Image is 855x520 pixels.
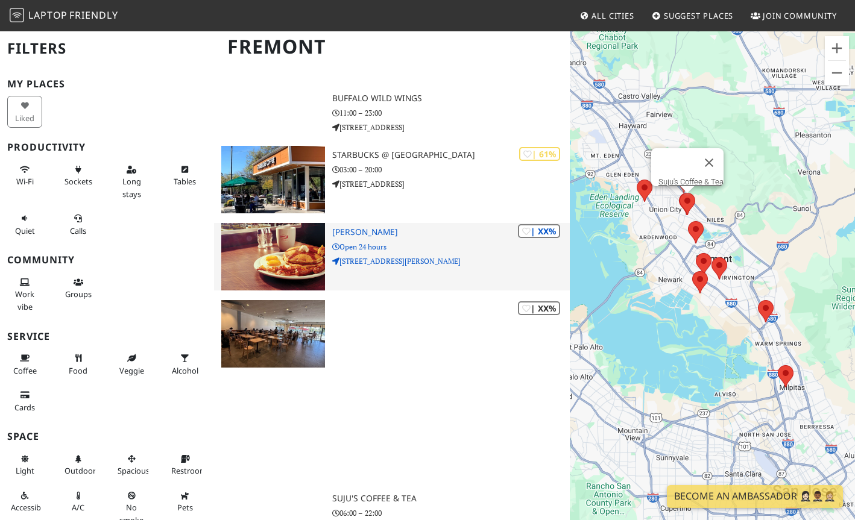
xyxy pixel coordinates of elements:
[168,486,203,518] button: Pets
[7,78,207,90] h3: My Places
[65,289,92,299] span: Group tables
[10,8,24,22] img: LaptopFriendly
[7,431,207,442] h3: Space
[172,365,198,376] span: Alcohol
[7,254,207,266] h3: Community
[7,449,42,481] button: Light
[214,146,570,213] a: Starbucks @ Mission Blvd | 61% Starbucks @ [GEOGRAPHIC_DATA] 03:00 – 20:00 [STREET_ADDRESS]
[168,348,203,380] button: Alcohol
[7,385,42,417] button: Cards
[746,5,842,27] a: Join Community
[61,160,96,192] button: Sockets
[332,122,570,133] p: [STREET_ADDRESS]
[70,225,86,236] span: Video/audio calls
[7,208,42,240] button: Quiet
[122,176,141,199] span: Long stays
[61,272,96,304] button: Groups
[825,61,849,85] button: Zoom out
[825,36,849,60] button: Zoom in
[332,241,570,252] p: Open 24 hours
[332,150,570,160] h3: Starbucks @ [GEOGRAPHIC_DATA]
[7,142,207,153] h3: Productivity
[10,5,118,27] a: LaptopFriendly LaptopFriendly
[168,160,203,192] button: Tables
[221,300,326,368] img: Suju's Coffee & Tea
[658,177,724,186] a: Suju's Coffee & Tea
[13,365,37,376] span: Coffee
[7,160,42,192] button: Wi-Fi
[119,365,144,376] span: Veggie
[218,30,568,63] h1: Fremont
[15,225,35,236] span: Quiet
[15,289,34,312] span: People working
[16,465,34,476] span: Natural light
[332,107,570,119] p: 11:00 – 23:00
[65,465,96,476] span: Outdoor area
[7,30,207,67] h2: Filters
[114,449,149,481] button: Spacious
[61,348,96,380] button: Food
[61,486,96,518] button: A/C
[11,502,47,513] span: Accessible
[332,227,570,237] h3: [PERSON_NAME]
[332,178,570,190] p: [STREET_ADDRESS]
[575,5,639,27] a: All Cities
[221,223,326,290] img: Denny's
[664,10,734,21] span: Suggest Places
[69,365,87,376] span: Food
[214,223,570,290] a: Denny's | XX% [PERSON_NAME] Open 24 hours [STREET_ADDRESS][PERSON_NAME]
[763,10,837,21] span: Join Community
[14,402,35,413] span: Credit cards
[114,348,149,380] button: Veggie
[171,465,207,476] span: Restroom
[174,176,196,187] span: Work-friendly tables
[61,449,96,481] button: Outdoor
[332,93,570,104] h3: Buffalo Wild Wings
[16,176,34,187] span: Stable Wi-Fi
[332,493,570,504] h3: Suju's Coffee & Tea
[332,255,570,267] p: [STREET_ADDRESS][PERSON_NAME]
[518,301,560,315] div: | XX%
[118,465,150,476] span: Spacious
[168,449,203,481] button: Restroom
[61,208,96,240] button: Calls
[7,486,42,518] button: Accessible
[177,502,193,513] span: Pet friendly
[114,160,149,204] button: Long stays
[332,507,570,519] p: 06:00 – 22:00
[647,5,739,27] a: Suggest Places
[518,224,560,238] div: | XX%
[28,8,68,22] span: Laptop
[7,272,42,316] button: Work vibe
[592,10,634,21] span: All Cities
[221,146,326,213] img: Starbucks @ Mission Blvd
[695,148,724,177] button: Close
[65,176,92,187] span: Power sockets
[7,331,207,342] h3: Service
[69,8,118,22] span: Friendly
[7,348,42,380] button: Coffee
[332,164,570,175] p: 03:00 – 20:00
[72,502,84,513] span: Air conditioned
[519,147,560,161] div: | 61%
